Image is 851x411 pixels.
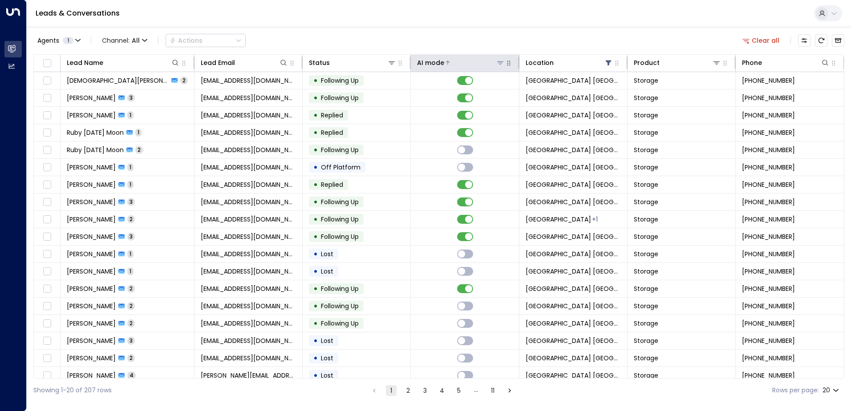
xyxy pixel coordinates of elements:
[634,145,658,154] span: Storage
[41,370,53,381] span: Toggle select row
[67,284,116,293] span: Gary Turner
[127,285,135,292] span: 2
[67,371,116,380] span: Andrew Cook
[201,93,296,102] span: wobihi@gmail.com
[67,57,103,68] div: Lead Name
[526,57,613,68] div: Location
[127,267,134,275] span: 1
[67,93,116,102] span: Shannon Alston
[634,215,658,224] span: Storage
[742,302,795,310] span: +447932721698
[41,266,53,277] span: Toggle select row
[67,267,116,276] span: Richard Wearing
[67,197,116,206] span: Barbara Bond
[201,197,296,206] span: barbscambo@gmail.com
[526,145,621,154] span: Space Station Kings Heath
[313,333,318,348] div: •
[634,284,658,293] span: Storage
[742,111,795,120] span: +447824556866
[634,232,658,241] span: Storage
[33,386,112,395] div: Showing 1-20 of 207 rows
[634,336,658,345] span: Storage
[321,93,359,102] span: Following Up
[201,232,296,241] span: sewelldan@hotmail.co.uk
[41,249,53,260] span: Toggle select row
[321,197,359,206] span: Following Up
[321,111,343,120] span: Replied
[201,57,288,68] div: Lead Email
[313,160,318,175] div: •
[742,163,795,172] span: +447777797764
[526,267,621,276] span: Space Station Kings Heath
[135,146,143,153] span: 2
[67,145,124,154] span: Ruby Tuesday Moon
[127,181,134,188] span: 1
[321,354,333,363] span: Lost
[772,386,819,395] label: Rows per page:
[313,194,318,210] div: •
[634,111,658,120] span: Storage
[634,319,658,328] span: Storage
[526,319,621,328] span: Space Station Kings Heath
[742,76,795,85] span: +447134319270
[504,385,515,396] button: Go to next page
[634,57,660,68] div: Product
[313,264,318,279] div: •
[321,319,359,328] span: Following Up
[526,371,621,380] span: Space Station Kings Heath
[313,368,318,383] div: •
[742,128,795,137] span: +447388362986
[201,302,296,310] span: teegillespie@outlook.com
[313,73,318,88] div: •
[67,163,116,172] span: Louise Hewins
[41,283,53,294] span: Toggle select row
[127,354,135,362] span: 2
[67,302,116,310] span: Tee Gillespie
[201,371,296,380] span: Andrew.cook1@hotmail.co.uk
[798,34,810,47] button: Customize
[592,215,598,224] div: Space Station Kings Heath
[526,215,591,224] span: Space Station Stirchley
[742,93,795,102] span: +447750496031
[201,111,296,120] span: scarlett.summers324@gmail.com
[127,250,134,258] span: 1
[634,128,658,137] span: Storage
[420,385,430,396] button: Go to page 3
[41,162,53,173] span: Toggle select row
[33,34,84,47] button: Agents1
[321,250,333,258] span: Lost
[201,354,296,363] span: andreasamuels99@yahoo.co.uk
[127,302,135,310] span: 2
[454,385,464,396] button: Go to page 5
[201,215,296,224] span: lucaamatoita@gmail.com
[201,180,296,189] span: corinmc@gmail.com
[417,57,444,68] div: AI mode
[67,215,116,224] span: Gianluca Amato
[403,385,413,396] button: Go to page 2
[36,8,120,18] a: Leads & Conversations
[742,197,795,206] span: +447813114367
[321,128,343,137] span: Replied
[67,57,180,68] div: Lead Name
[634,354,658,363] span: Storage
[526,250,621,258] span: Space Station Kings Heath
[313,90,318,105] div: •
[321,76,359,85] span: Following Up
[742,267,795,276] span: +447760161104
[67,180,116,189] span: Corin Moore
[201,284,296,293] span: susanf@servolct.org.uk
[526,302,621,310] span: Space Station Kings Heath
[386,385,397,396] button: page 1
[41,231,53,242] span: Toggle select row
[634,197,658,206] span: Storage
[634,57,721,68] div: Product
[127,337,135,344] span: 3
[63,37,73,44] span: 1
[309,57,396,68] div: Status
[67,336,116,345] span: Christopher Foster
[526,232,621,241] span: Space Station Kings Heath
[127,163,134,171] span: 1
[313,108,318,123] div: •
[526,76,621,85] span: Space Station Kings Heath
[742,145,795,154] span: +447388362986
